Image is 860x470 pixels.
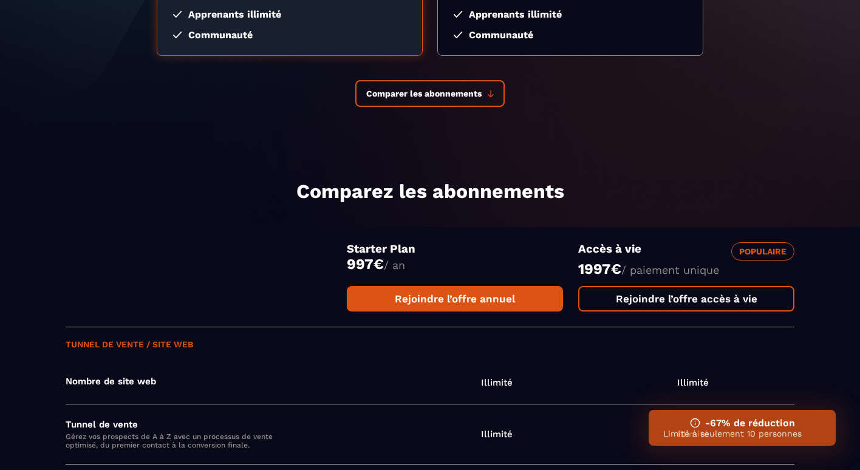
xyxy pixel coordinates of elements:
[663,417,821,429] h3: -67% de réduction
[598,429,787,440] span: Illimité
[578,242,686,261] h3: Accès à vie
[403,429,592,440] span: Illimité
[453,9,688,20] li: Apprenants illimité
[578,286,794,312] a: Rejoindre l’offre accès à vie
[347,286,563,312] a: Rejoindre l’offre annuel
[621,264,719,276] span: / paiement unique
[598,377,787,388] span: Illimité
[355,80,505,107] button: Comparer les abonnements
[157,180,703,203] h2: Comparez les abonnements
[172,29,407,41] li: Communauté
[453,11,463,18] img: checked
[347,256,384,273] money: 997
[66,339,794,349] h3: Tunnel de vente / Site web
[578,261,621,278] money: 1997
[66,376,395,387] h4: Nombre de site web
[384,259,405,271] span: / an
[403,377,592,388] span: Illimité
[663,429,821,438] p: Limité à seulement 10 personnes
[453,29,688,41] li: Communauté
[66,419,395,430] h4: Tunnel de vente
[66,432,282,449] p: Gérez vos prospects de A à Z avec un processus de vente optimisé, du premier contact à la convers...
[172,11,182,18] img: checked
[731,242,794,261] div: Populaire
[611,261,621,278] currency: €
[172,32,182,38] img: checked
[453,32,463,38] img: checked
[172,9,407,20] li: Apprenants illimité
[690,418,700,428] img: ifno
[374,256,384,273] currency: €
[366,89,482,98] span: Comparer les abonnements
[347,242,563,256] h3: Starter Plan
